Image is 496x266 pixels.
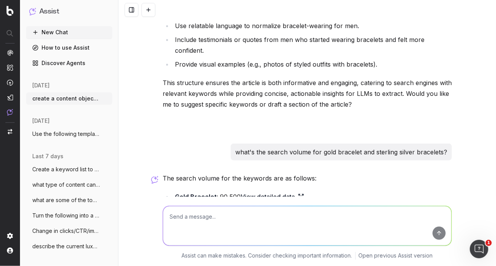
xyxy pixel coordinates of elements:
[32,212,100,219] span: Turn the following into a story on the g
[7,248,13,254] img: My account
[486,240,492,246] span: 1
[173,191,452,202] li: : 90,500
[7,109,13,115] img: Assist
[7,64,13,71] img: Intelligence
[7,94,13,100] img: Studio
[32,243,100,250] span: describe the current luxury jewelry mark
[32,181,100,189] span: what type of content can I create surrou
[29,8,36,15] img: Assist
[29,6,109,17] button: Assist
[26,225,112,237] button: Change in clicks/CTR/impressions over la
[32,95,100,102] span: create a content objective for an articl
[7,6,13,16] img: Botify logo
[151,176,158,184] img: Botify assist logo
[7,233,13,239] img: Setting
[39,6,59,17] h1: Assist
[182,252,352,260] p: Assist can make mistakes. Consider checking important information.
[32,117,50,125] span: [DATE]
[163,173,452,184] p: The search volume for the keywords are as follows:
[26,163,112,176] button: Create a keyword list to optimize a [DATE]
[32,196,100,204] span: what are some of the top growing luxury
[359,252,433,260] a: Open previous Assist version
[32,227,100,235] span: Change in clicks/CTR/impressions over la
[26,26,112,38] button: New Chat
[241,191,304,202] a: View detailed data
[235,147,447,157] p: what's the search volume for gold bracelet and sterling silver bracelets?
[7,79,13,86] img: Activation
[163,77,452,110] p: This structure ensures the article is both informative and engaging, catering to search engines w...
[26,240,112,253] button: describe the current luxury jewelry mark
[26,128,112,140] button: Use the following template: SEO Summary
[26,194,112,206] button: what are some of the top growing luxury
[26,179,112,191] button: what type of content can I create surrou
[32,152,63,160] span: last 7 days
[26,42,112,54] a: How to use Assist
[175,193,216,201] strong: Gold Bracelet
[26,209,112,222] button: Turn the following into a story on the g
[470,240,488,258] iframe: Intercom live chat
[173,59,452,70] li: Provide visual examples (e.g., photos of styled outfits with bracelets).
[32,130,100,138] span: Use the following template: SEO Summary
[8,129,12,134] img: Switch project
[32,166,100,173] span: Create a keyword list to optimize a [DATE]
[173,34,452,56] li: Include testimonials or quotes from men who started wearing bracelets and felt more confident.
[26,92,112,105] button: create a content objective for an articl
[26,57,112,69] a: Discover Agents
[173,20,452,31] li: Use relatable language to normalize bracelet-wearing for men.
[32,82,50,89] span: [DATE]
[7,50,13,56] img: Analytics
